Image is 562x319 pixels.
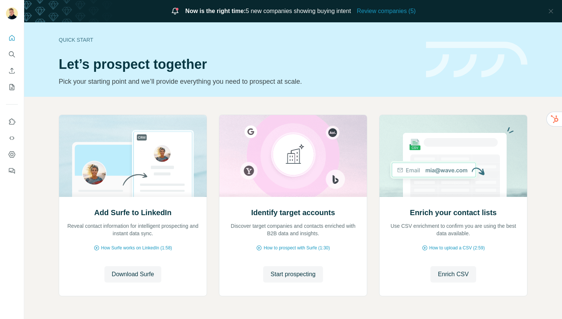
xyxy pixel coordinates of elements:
[263,266,323,283] button: Start prospecting
[379,115,527,197] img: Enrich your contact lists
[185,8,246,14] span: Now is the right time:
[67,222,199,237] p: Reveal contact information for intelligent prospecting and instant data sync.
[59,76,417,87] p: Pick your starting point and we’ll provide everything you need to prospect at scale.
[59,115,207,197] img: Add Surfe to LinkedIn
[426,42,527,78] img: banner
[94,207,172,218] h2: Add Surfe to LinkedIn
[430,266,476,283] button: Enrich CSV
[6,115,18,128] button: Use Surfe on LinkedIn
[271,270,316,279] span: Start prospecting
[6,131,18,145] button: Use Surfe API
[387,222,520,237] p: Use CSV enrichment to confirm you are using the best data available.
[101,245,172,251] span: How Surfe works on LinkedIn (1:58)
[264,245,330,251] span: How to prospect with Surfe (1:30)
[59,57,417,72] h1: Let’s prospect together
[227,222,359,237] p: Discover target companies and contacts enriched with B2B data and insights.
[6,64,18,77] button: Enrich CSV
[219,115,367,197] img: Identify target accounts
[112,270,154,279] span: Download Surfe
[185,7,351,16] span: 5 new companies showing buying intent
[6,80,18,94] button: My lists
[59,36,417,44] div: Quick start
[6,48,18,61] button: Search
[6,164,18,178] button: Feedback
[429,245,485,251] span: How to upload a CSV (2:59)
[6,31,18,45] button: Quick start
[438,270,469,279] span: Enrich CSV
[104,266,162,283] button: Download Surfe
[251,207,335,218] h2: Identify target accounts
[410,207,497,218] h2: Enrich your contact lists
[6,148,18,161] button: Dashboard
[6,7,18,19] img: Avatar
[357,7,416,16] button: Review companies (5)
